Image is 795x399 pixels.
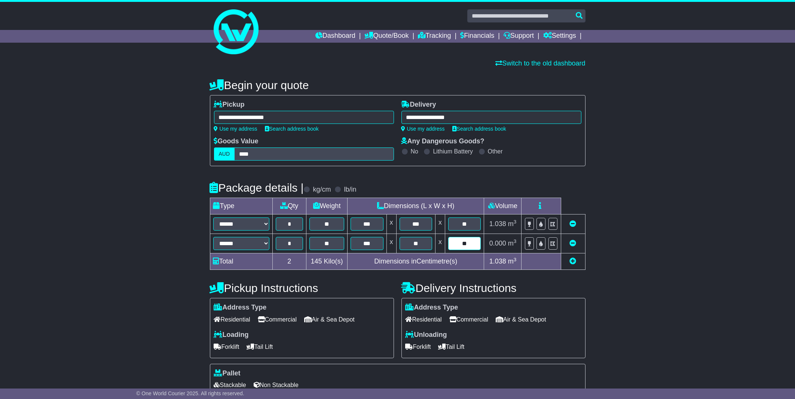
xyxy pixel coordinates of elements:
[272,198,306,214] td: Qty
[401,101,436,109] label: Delivery
[210,198,272,214] td: Type
[214,101,245,109] label: Pickup
[514,257,517,262] sup: 3
[272,253,306,270] td: 2
[315,30,355,43] a: Dashboard
[306,198,348,214] td: Weight
[543,30,576,43] a: Settings
[386,214,396,234] td: x
[348,253,484,270] td: Dimensions in Centimetre(s)
[435,234,445,253] td: x
[214,137,259,146] label: Goods Value
[433,148,473,155] label: Lithium Battery
[136,390,244,396] span: © One World Courier 2025. All rights reserved.
[488,148,503,155] label: Other
[504,30,534,43] a: Support
[258,314,297,325] span: Commercial
[406,314,442,325] span: Residential
[508,240,517,247] span: m
[570,258,577,265] a: Add new item
[401,137,484,146] label: Any Dangerous Goods?
[449,314,488,325] span: Commercial
[247,341,273,353] span: Tail Lift
[401,126,445,132] a: Use my address
[508,258,517,265] span: m
[311,258,322,265] span: 145
[460,30,494,43] a: Financials
[214,304,267,312] label: Address Type
[489,240,506,247] span: 0.000
[514,238,517,244] sup: 3
[344,186,356,194] label: lb/in
[435,214,445,234] td: x
[484,198,522,214] td: Volume
[265,126,319,132] a: Search address book
[438,341,465,353] span: Tail Lift
[406,331,447,339] label: Unloading
[508,220,517,228] span: m
[452,126,506,132] a: Search address book
[411,148,418,155] label: No
[214,341,239,353] span: Forklift
[489,220,506,228] span: 1.038
[254,379,299,391] span: Non Stackable
[406,304,458,312] label: Address Type
[214,126,257,132] a: Use my address
[514,219,517,225] sup: 3
[364,30,409,43] a: Quote/Book
[214,369,241,378] label: Pallet
[406,341,431,353] span: Forklift
[570,220,577,228] a: Remove this item
[210,182,304,194] h4: Package details |
[210,79,585,91] h4: Begin your quote
[418,30,451,43] a: Tracking
[495,60,585,67] a: Switch to the old dashboard
[214,379,246,391] span: Stackable
[401,282,585,294] h4: Delivery Instructions
[210,253,272,270] td: Total
[386,234,396,253] td: x
[313,186,331,194] label: kg/cm
[489,258,506,265] span: 1.038
[570,240,577,247] a: Remove this item
[304,314,355,325] span: Air & Sea Depot
[348,198,484,214] td: Dimensions (L x W x H)
[214,314,250,325] span: Residential
[306,253,348,270] td: Kilo(s)
[214,331,249,339] label: Loading
[210,282,394,294] h4: Pickup Instructions
[214,147,235,161] label: AUD
[496,314,546,325] span: Air & Sea Depot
